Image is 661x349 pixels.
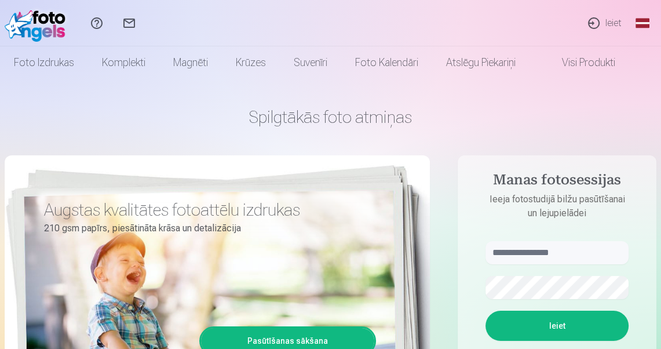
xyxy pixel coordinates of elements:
button: Ieiet [485,311,629,341]
h3: Augstas kvalitātes fotoattēlu izdrukas [44,199,367,220]
p: 210 gsm papīrs, piesātināta krāsa un detalizācija [44,220,367,237]
a: Komplekti [88,46,159,79]
img: /fa1 [5,5,71,42]
p: Ieeja fotostudijā bilžu pasūtīšanai un lejupielādei [474,192,640,220]
a: Krūzes [222,46,280,79]
h1: Spilgtākās foto atmiņas [5,107,656,128]
a: Suvenīri [280,46,341,79]
a: Magnēti [159,46,222,79]
a: Atslēgu piekariņi [432,46,529,79]
a: Foto kalendāri [341,46,432,79]
h4: Manas fotosessijas [474,172,640,192]
a: Visi produkti [529,46,629,79]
